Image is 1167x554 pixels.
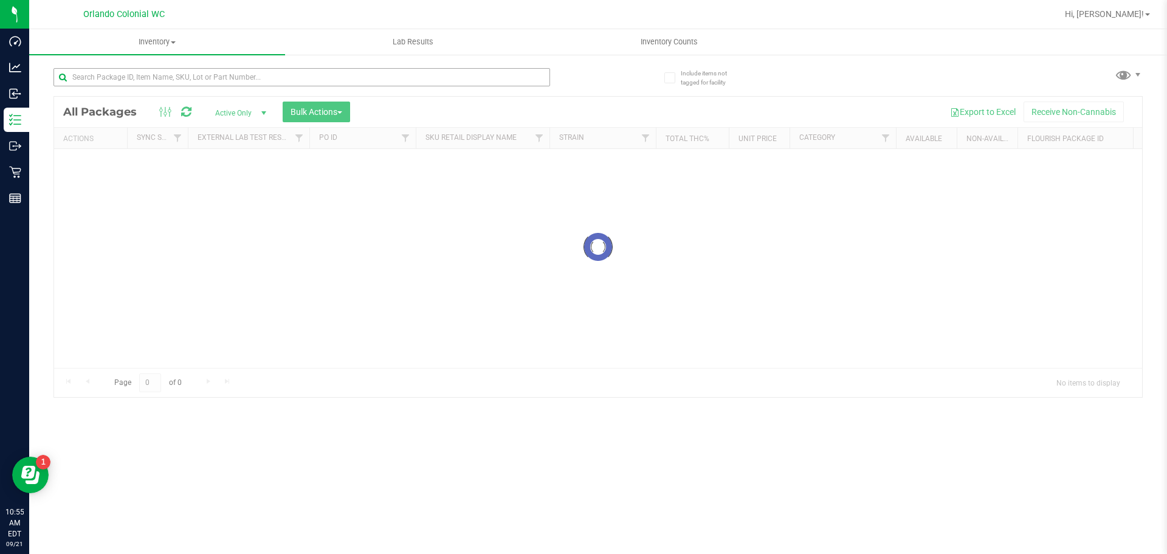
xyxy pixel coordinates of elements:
[9,166,21,178] inline-svg: Retail
[53,68,550,86] input: Search Package ID, Item Name, SKU, Lot or Part Number...
[9,192,21,204] inline-svg: Reports
[9,61,21,74] inline-svg: Analytics
[681,69,742,87] span: Include items not tagged for facility
[541,29,797,55] a: Inventory Counts
[12,457,49,493] iframe: Resource center
[29,29,285,55] a: Inventory
[624,36,714,47] span: Inventory Counts
[83,9,165,19] span: Orlando Colonial WC
[376,36,450,47] span: Lab Results
[9,35,21,47] inline-svg: Dashboard
[9,140,21,152] inline-svg: Outbound
[29,36,285,47] span: Inventory
[9,114,21,126] inline-svg: Inventory
[5,507,24,539] p: 10:55 AM EDT
[5,539,24,549] p: 09/21
[36,455,50,469] iframe: Resource center unread badge
[285,29,541,55] a: Lab Results
[9,88,21,100] inline-svg: Inbound
[1065,9,1144,19] span: Hi, [PERSON_NAME]!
